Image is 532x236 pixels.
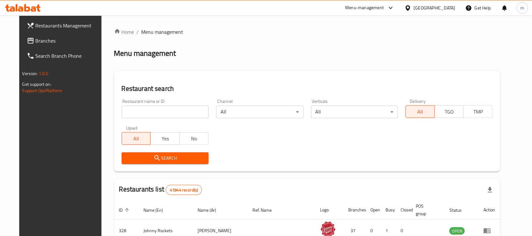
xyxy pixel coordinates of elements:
span: POS group [416,202,437,217]
div: All [216,106,303,118]
div: Total records count [166,185,202,195]
th: Busy [381,200,396,220]
span: Search [127,154,204,162]
a: Branches [22,33,108,48]
button: All [122,132,151,145]
button: TMP [464,105,493,118]
span: Version: [22,69,38,78]
input: Search for restaurant name or ID.. [122,106,209,118]
span: Get support on: [22,80,51,88]
th: Logo [315,200,344,220]
a: Home [114,28,134,36]
span: 1.0.0 [39,69,49,78]
th: Closed [396,200,411,220]
a: Restaurants Management [22,18,108,33]
label: Upsell [126,126,138,130]
h2: Menu management [114,48,176,58]
span: No [182,134,206,143]
span: Search Branch Phone [36,52,103,60]
th: Action [478,200,500,220]
span: ID [119,206,131,214]
button: All [406,105,435,118]
div: Menu-management [345,4,384,12]
button: TGO [435,105,464,118]
span: m [521,4,524,11]
span: Ref. Name [252,206,280,214]
h2: Restaurants list [119,185,202,195]
a: Search Branch Phone [22,48,108,63]
div: Menu [483,227,495,234]
h2: Restaurant search [122,84,493,93]
nav: breadcrumb [114,28,500,36]
div: [GEOGRAPHIC_DATA] [414,4,455,11]
span: Restaurants Management [36,22,103,29]
span: Yes [153,134,177,143]
span: 41844 record(s) [166,187,202,193]
span: OPEN [449,227,465,235]
button: Search [122,152,209,164]
span: All [124,134,148,143]
th: Open [366,200,381,220]
span: TGO [437,107,461,116]
span: Menu management [142,28,183,36]
div: Export file [483,182,498,198]
button: Yes [150,132,180,145]
span: TMP [466,107,490,116]
span: Name (En) [144,206,171,214]
li: / [137,28,139,36]
span: Name (Ar) [198,206,224,214]
span: Status [449,206,470,214]
span: All [408,107,432,116]
span: Branches [36,37,103,44]
a: Support.OpsPlatform [22,86,62,95]
th: Branches [344,200,366,220]
label: Delivery [410,99,426,103]
button: No [179,132,209,145]
div: All [311,106,398,118]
